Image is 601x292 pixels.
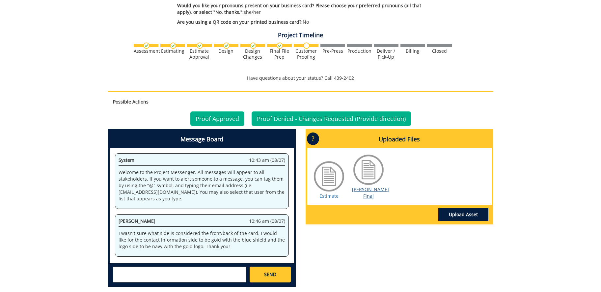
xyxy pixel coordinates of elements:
textarea: messageToSend [113,267,246,282]
div: Final File Prep [267,48,292,60]
p: ? [307,132,319,145]
p: No [177,19,435,25]
span: [PERSON_NAME] [119,218,155,224]
p: Have questions about your status? Call 439-2402 [108,75,493,81]
div: Customer Proofing [294,48,318,60]
div: Design Changes [240,48,265,60]
a: Upload Asset [438,208,488,221]
div: Assessment [134,48,158,54]
p: she/her [177,2,435,15]
div: Billing [400,48,425,54]
h4: Message Board [110,131,294,148]
div: Production [347,48,372,54]
img: checkmark [170,43,176,49]
div: Estimating [160,48,185,54]
a: SEND [250,267,290,282]
h4: Project Timeline [108,32,493,39]
div: Deliver / Pick-Up [374,48,398,60]
img: checkmark [143,43,150,49]
p: I wasn't sure what side is considered the front/back of the card. I would like for the contact in... [119,230,285,250]
img: no [303,43,310,49]
div: Pre-Press [320,48,345,54]
div: Closed [427,48,452,54]
a: Proof Denied - Changes Requested (Provide direction) [252,111,411,126]
img: checkmark [277,43,283,49]
span: 10:46 am (08/07) [249,218,285,224]
span: SEND [264,271,276,278]
img: checkmark [197,43,203,49]
span: Are you using a QR code on your printed business card?: [177,19,303,25]
h4: Uploaded Files [307,131,492,148]
img: checkmark [223,43,230,49]
div: Design [214,48,238,54]
a: [PERSON_NAME] Final [352,186,389,199]
span: 10:43 am (08/07) [249,157,285,163]
img: checkmark [250,43,256,49]
span: System [119,157,134,163]
a: Proof Approved [190,111,244,126]
a: Estimate [319,193,339,199]
span: Would you like your pronouns present on your business card? Please choose your preferred pronouns... [177,2,421,15]
div: Estimate Approval [187,48,212,60]
p: Welcome to the Project Messenger. All messages will appear to all stakeholders. If you want to al... [119,169,285,202]
strong: Possible Actions [113,99,149,105]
